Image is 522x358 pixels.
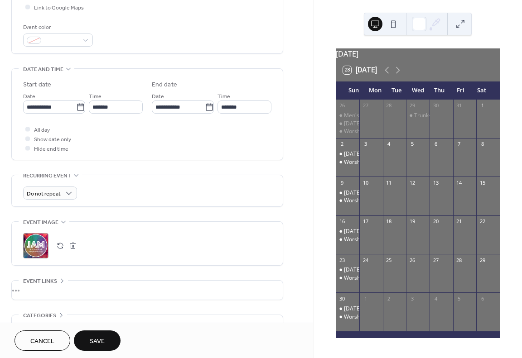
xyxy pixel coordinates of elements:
div: 6 [479,295,486,302]
div: Men's Breakfast [344,112,385,119]
div: 18 [386,218,392,225]
div: Tue [386,81,407,100]
div: Sunday School and Faith Café [336,150,359,158]
div: Sunday School and Faith Café [336,305,359,313]
div: Men's Breakfast [336,112,359,119]
div: [DATE] School and Faith Café [344,228,417,235]
div: Worship Service [344,158,385,166]
div: Wed [407,81,429,100]
button: Cancel [14,330,70,351]
div: Start date [23,80,51,90]
div: Worship Service [336,274,359,282]
div: 2 [386,295,392,302]
div: 20 [432,218,439,225]
span: Time [217,92,230,101]
span: Time [89,92,101,101]
div: 1 [479,102,486,109]
div: Worship Service [344,274,385,282]
div: [DATE] [336,48,500,59]
div: 31 [456,102,463,109]
div: 15 [479,179,486,186]
div: 30 [338,295,345,302]
div: 11 [386,179,392,186]
div: 23 [338,257,345,263]
div: Trunk-Or-Treat [414,112,452,119]
div: 1 [362,295,369,302]
span: Date and time [23,65,63,74]
span: Do not repeat [27,189,61,199]
div: 17 [362,218,369,225]
div: Sunday School and Faith Café [336,266,359,274]
div: 6 [432,141,439,148]
div: Sunday School and Faith Café [336,228,359,235]
div: 2 [338,141,345,148]
div: ••• [12,281,283,300]
div: 22 [479,218,486,225]
div: 25 [386,257,392,263]
div: 27 [432,257,439,263]
span: Date [23,92,35,101]
div: 12 [409,179,416,186]
div: [DATE] School and Faith Café [344,305,417,313]
div: Mon [364,81,386,100]
div: 27 [362,102,369,109]
div: ; [23,233,48,258]
div: Sunday School and Faith Café [336,120,359,128]
div: Worship Service [344,128,385,135]
div: End date [152,80,177,90]
div: Sat [471,81,493,100]
div: 16 [338,218,345,225]
div: [DATE] School and Faith Café [344,150,417,158]
span: Date [152,92,164,101]
div: 4 [432,295,439,302]
div: Worship Service [344,197,385,205]
div: 26 [338,102,345,109]
span: Event links [23,277,57,286]
div: Worship Service [336,197,359,205]
div: 29 [479,257,486,263]
div: Worship Service [344,236,385,243]
div: 13 [432,179,439,186]
div: [DATE] School and Faith Café [344,266,417,274]
div: Worship Service [336,313,359,321]
div: 8 [479,141,486,148]
div: 9 [338,179,345,186]
div: 21 [456,218,463,225]
span: Save [90,337,105,346]
div: 19 [409,218,416,225]
div: [DATE] School and Faith Café [344,189,417,197]
div: 4 [386,141,392,148]
div: Trunk-Or-Treat [406,112,430,119]
span: Show date only [34,135,71,144]
div: Sun [343,81,364,100]
span: Hide end time [34,144,68,154]
button: Save [74,330,121,351]
div: 5 [409,141,416,148]
div: [DATE] School and Faith Café [344,120,417,128]
span: Categories [23,311,56,320]
div: 5 [456,295,463,302]
div: Fri [450,81,471,100]
div: 30 [432,102,439,109]
div: Worship Service [336,128,359,135]
div: Worship Service [344,313,385,321]
div: Worship Service [336,236,359,243]
div: Event color [23,23,91,32]
div: 14 [456,179,463,186]
div: 3 [362,141,369,148]
span: Recurring event [23,171,71,181]
span: Link to Google Maps [34,3,84,13]
div: ••• [12,315,283,334]
div: 7 [456,141,463,148]
span: Event image [23,218,58,227]
div: 10 [362,179,369,186]
span: Cancel [30,337,54,346]
div: 29 [409,102,416,109]
span: All day [34,125,50,135]
div: 28 [456,257,463,263]
div: Sunday School and Faith Café [336,189,359,197]
div: 3 [409,295,416,302]
div: 28 [386,102,392,109]
div: 24 [362,257,369,263]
